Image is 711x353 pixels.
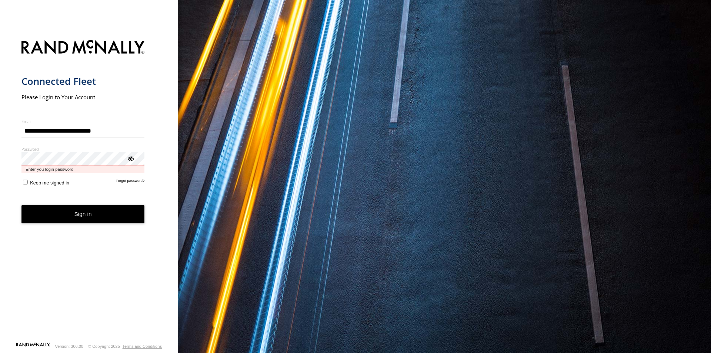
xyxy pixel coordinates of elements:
a: Terms and Conditions [123,344,162,349]
a: Visit our Website [16,343,50,350]
input: Keep me signed in [23,180,28,184]
h2: Please Login to Your Account [21,93,145,101]
label: Password [21,146,145,152]
span: Enter you login password [21,166,145,173]
button: Sign in [21,205,145,223]
img: Rand McNally [21,39,145,57]
span: Keep me signed in [30,180,69,186]
form: main [21,36,157,342]
h1: Connected Fleet [21,75,145,87]
div: © Copyright 2025 - [88,344,162,349]
div: Version: 306.00 [55,344,83,349]
label: Email [21,119,145,124]
a: Forgot password? [116,179,145,186]
div: ViewPassword [127,154,134,162]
